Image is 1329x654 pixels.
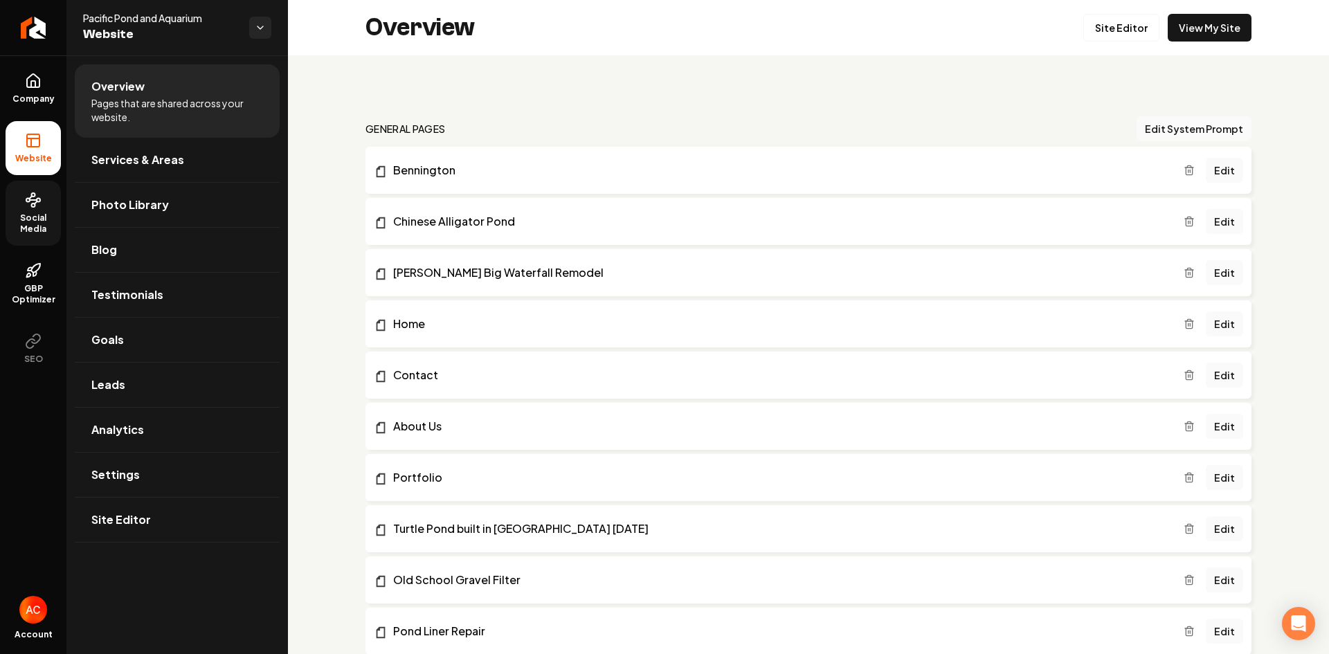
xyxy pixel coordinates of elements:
a: Site Editor [75,498,280,542]
a: Edit [1206,209,1243,234]
a: Edit [1206,567,1243,592]
span: Goals [91,331,124,348]
a: Edit [1206,363,1243,388]
a: Leads [75,363,280,407]
img: Andrew Cleveland [19,596,47,624]
a: Old School Gravel Filter [374,572,1184,588]
img: Rebolt Logo [21,17,46,39]
a: Testimonials [75,273,280,317]
a: Settings [75,453,280,497]
button: Open user button [19,596,47,624]
a: Edit [1206,158,1243,183]
span: Testimonials [91,287,163,303]
a: Services & Areas [75,138,280,182]
a: Analytics [75,408,280,452]
a: Edit [1206,465,1243,490]
a: Edit [1206,260,1243,285]
span: Pacific Pond and Aquarium [83,11,238,25]
span: Website [83,25,238,44]
button: SEO [6,322,61,376]
a: Company [6,62,61,116]
span: Analytics [91,421,144,438]
span: Overview [91,78,145,95]
a: Edit [1206,414,1243,439]
a: [PERSON_NAME] Big Waterfall Remodel [374,264,1184,281]
span: SEO [19,354,48,365]
span: Leads [91,376,125,393]
a: Pond Liner Repair [374,623,1184,639]
span: Blog [91,242,117,258]
a: Turtle Pond built in [GEOGRAPHIC_DATA] [DATE] [374,520,1184,537]
button: Edit System Prompt [1137,116,1251,141]
a: Chinese Alligator Pond [374,213,1184,230]
a: Edit [1206,619,1243,644]
span: Pages that are shared across your website. [91,96,263,124]
span: GBP Optimizer [6,283,61,305]
a: Site Editor [1083,14,1159,42]
a: Photo Library [75,183,280,227]
span: Services & Areas [91,152,184,168]
span: Site Editor [91,511,151,528]
a: Home [374,316,1184,332]
a: Contact [374,367,1184,383]
h2: Overview [365,14,475,42]
div: Open Intercom Messenger [1282,607,1315,640]
span: Photo Library [91,197,169,213]
a: Blog [75,228,280,272]
a: GBP Optimizer [6,251,61,316]
span: Company [7,93,60,105]
span: Website [10,153,57,164]
span: Settings [91,466,140,483]
a: Bennington [374,162,1184,179]
a: Portfolio [374,469,1184,486]
h2: general pages [365,122,446,136]
span: Account [15,629,53,640]
a: About Us [374,418,1184,435]
a: View My Site [1168,14,1251,42]
a: Goals [75,318,280,362]
a: Social Media [6,181,61,246]
a: Edit [1206,516,1243,541]
span: Social Media [6,212,61,235]
a: Edit [1206,311,1243,336]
